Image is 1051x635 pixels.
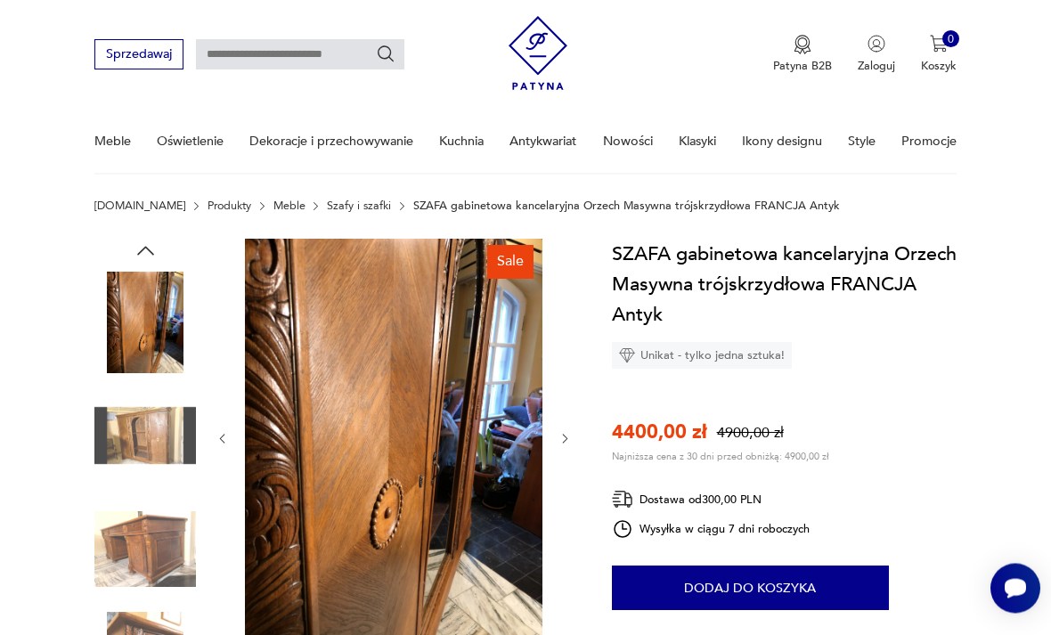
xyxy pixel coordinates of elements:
a: Klasyki [679,111,716,173]
img: Ikona koszyka [930,36,948,53]
a: Antykwariat [509,111,576,173]
div: Unikat - tylko jedna sztuka! [612,343,792,370]
div: Sale [487,246,534,280]
img: Zdjęcie produktu SZAFA gabinetowa kancelaryjna Orzech Masywna trójskrzydłowa FRANCJA Antyk [94,500,196,601]
div: Dostawa od 300,00 PLN [612,489,810,511]
img: Zdjęcie produktu SZAFA gabinetowa kancelaryjna Orzech Masywna trójskrzydłowa FRANCJA Antyk [94,386,196,487]
button: 0Koszyk [921,36,957,75]
a: Dekoracje i przechowywanie [249,111,413,173]
button: Sprzedawaj [94,40,183,69]
img: Zdjęcie produktu SZAFA gabinetowa kancelaryjna Orzech Masywna trójskrzydłowa FRANCJA Antyk [94,273,196,374]
img: Ikona medalu [794,36,811,55]
iframe: Smartsupp widget button [990,564,1040,614]
a: Sprzedawaj [94,51,183,61]
a: Oświetlenie [157,111,224,173]
a: [DOMAIN_NAME] [94,200,185,213]
p: Patyna B2B [773,59,832,75]
p: Koszyk [921,59,957,75]
img: Ikonka użytkownika [868,36,885,53]
a: Ikony designu [742,111,822,173]
button: Dodaj do koszyka [612,566,889,611]
p: Zaloguj [858,59,895,75]
img: Patyna - sklep z meblami i dekoracjami vintage [509,11,568,97]
a: Szafy i szafki [327,200,391,213]
img: Ikona diamentu [619,348,635,364]
p: 4400,00 zł [612,420,707,447]
p: Najniższa cena z 30 dni przed obniżką: 4900,00 zł [612,451,829,464]
a: Produkty [208,200,251,213]
button: Zaloguj [858,36,895,75]
h1: SZAFA gabinetowa kancelaryjna Orzech Masywna trójskrzydłowa FRANCJA Antyk [612,240,957,331]
a: Promocje [901,111,957,173]
a: Style [848,111,876,173]
div: 0 [942,31,960,49]
a: Nowości [603,111,653,173]
img: Ikona dostawy [612,489,633,511]
a: Kuchnia [439,111,484,173]
button: Patyna B2B [773,36,832,75]
button: Szukaj [376,45,395,65]
a: Meble [273,200,306,213]
p: SZAFA gabinetowa kancelaryjna Orzech Masywna trójskrzydłowa FRANCJA Antyk [413,200,840,213]
a: Ikona medaluPatyna B2B [773,36,832,75]
p: 4900,00 zł [717,424,784,444]
div: Wysyłka w ciągu 7 dni roboczych [612,519,810,541]
a: Meble [94,111,131,173]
